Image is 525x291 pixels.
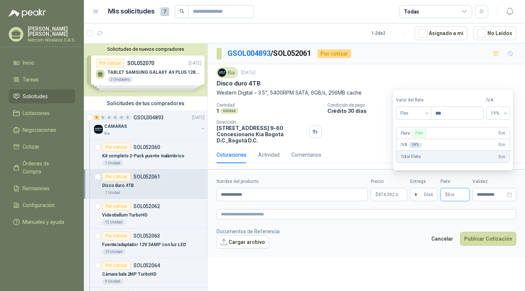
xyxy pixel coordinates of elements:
[133,204,160,209] p: SOL052062
[84,140,207,169] a: Por cotizarSOL052060Kit completo 2-Pack puente inalámbrico1 Unidad
[102,143,131,152] div: Por cotizar
[94,125,103,134] img: Company Logo
[217,151,246,159] div: Cotizaciones
[217,67,238,78] div: Kia
[179,9,184,14] span: search
[133,233,160,238] p: SOL052063
[102,182,134,189] p: Disco duro 4TB
[84,229,207,258] a: Por cotizarSOL052063Fuente/adaptador 12V 3AMP con luz LED15 Unidad
[415,26,467,40] button: Asignado a mi
[102,231,131,240] div: Por cotizar
[486,97,510,104] label: IVA
[23,218,64,226] span: Manuales y ayuda
[424,188,433,201] span: Días
[217,227,280,236] p: Documentos de Referencia
[102,249,125,255] div: 15 Unidad
[125,115,131,120] div: 0
[401,153,421,160] p: Total Flete
[327,103,522,108] p: Condición de pago
[94,113,206,137] a: 6 0 0 0 0 0 GSOL004893[DATE] Company LogoCAMARASKia
[404,8,419,16] div: Todas
[501,143,505,147] span: ,00
[104,123,127,130] p: CAMARAS
[87,46,205,52] button: Solicitudes de nuevos compradores
[160,7,169,16] span: 7
[84,199,207,229] a: Por cotizarSOL052062Videoballum TurboHD15 Unidad
[217,108,219,114] p: 1
[401,129,428,138] p: Flete
[9,123,75,137] a: Negociaciones
[104,131,110,137] p: Kia
[23,59,34,67] span: Inicio
[102,172,131,181] div: Por cotizar
[448,192,455,197] span: 0
[227,48,312,59] p: / SOL052061
[102,153,184,160] p: Kit completo 2-Pack puente inalámbrico
[412,129,426,138] div: Flex
[9,9,46,18] img: Logo peakr
[9,140,75,154] a: Cotizar
[378,192,399,197] span: 474.392
[472,178,516,185] label: Validez
[94,115,100,120] div: 6
[133,174,160,179] p: SOL052061
[23,109,50,117] span: Licitaciones
[84,258,207,288] a: Por cotizarSOL052064Cámara bala 2MP TurboHD9 Unidad
[84,96,207,110] div: Solicitudes de tus compradores
[23,201,55,209] span: Configuración
[9,106,75,120] a: Licitaciones
[217,120,306,125] p: Dirección
[371,178,407,185] label: Precio
[440,188,470,201] p: $ 0,00
[106,115,112,120] div: 0
[427,232,457,246] button: Cancelar
[217,103,322,108] p: Cantidad
[218,69,226,77] img: Company Logo
[217,80,260,87] p: Disco duro 4TB
[491,108,506,119] span: 19%
[133,115,164,120] p: GSOL004893
[318,49,351,58] div: Por cotizar
[401,141,422,148] p: IVA
[23,160,68,176] span: Órdenes de Compra
[396,97,431,104] label: Valor del flete
[23,92,48,100] span: Solicitudes
[217,178,368,185] label: Nombre del producto
[409,142,422,148] div: 19 %
[217,125,306,143] p: [STREET_ADDRESS] 9-60 Concesionario Kia Bogotá D.C. , Bogotá D.C.
[100,115,106,120] div: 0
[371,188,407,201] p: $474.392,31
[410,178,437,185] label: Entrega
[291,151,321,159] div: Comentarios
[394,193,399,197] span: ,31
[217,236,269,249] button: Cargar archivo
[84,169,207,199] a: Por cotizarSOL052061Disco duro 4TB1 Unidad
[133,263,160,268] p: SOL052064
[133,145,160,150] p: SOL052060
[119,115,124,120] div: 0
[460,232,516,246] button: Publicar Cotización
[327,108,522,114] p: Crédito 30 días
[102,271,156,278] p: Cámara bala 2MP TurboHD
[113,115,118,120] div: 0
[23,126,56,134] span: Negociaciones
[498,130,505,137] span: 0
[108,6,155,17] h1: Mis solicitudes
[102,160,123,166] div: 1 Unidad
[9,181,75,195] a: Remisiones
[9,157,75,179] a: Órdenes de Compra
[498,141,505,148] span: 0
[102,212,147,219] p: Videoballum TurboHD
[9,89,75,103] a: Solicitudes
[28,26,75,37] p: [PERSON_NAME] [PERSON_NAME]
[28,38,75,42] p: Netcom Wireless S.A.S.
[102,261,131,270] div: Por cotizar
[9,56,75,70] a: Inicio
[102,202,131,211] div: Por cotizar
[84,43,207,96] div: Solicitudes de nuevos compradoresPor cotizarSOL052070[DATE] TABLET SAMSUNG GALAXY A9 PLUS 128GB2 ...
[501,131,505,135] span: ,00
[445,192,448,197] span: $
[372,27,409,39] div: 1 - 2 de 2
[102,190,123,196] div: 1 Unidad
[23,76,39,84] span: Tareas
